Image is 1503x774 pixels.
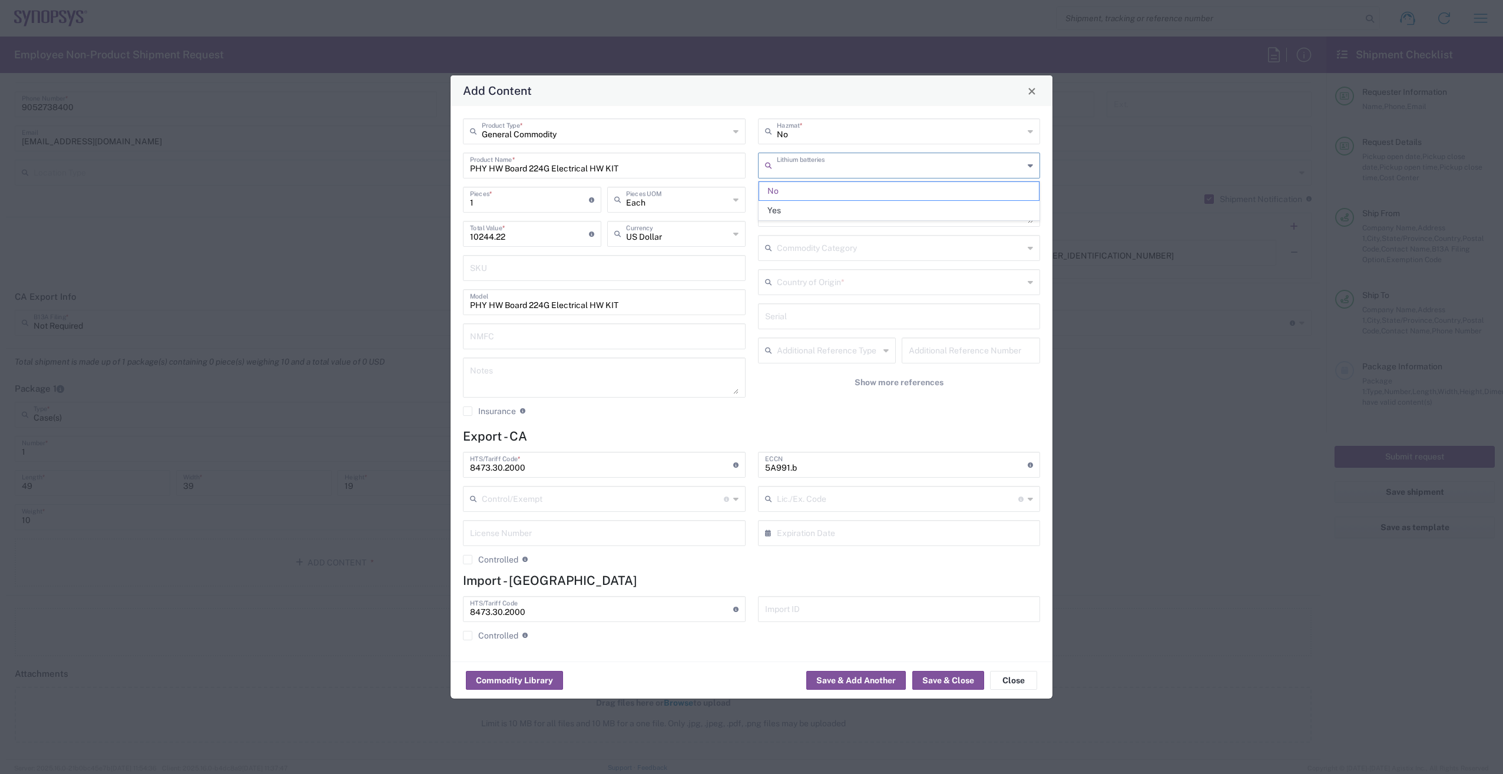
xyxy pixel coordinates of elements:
[463,573,1040,588] h4: Import - [GEOGRAPHIC_DATA]
[463,429,1040,444] h4: Export - CA
[759,201,1039,220] span: Yes
[806,671,906,690] button: Save & Add Another
[463,406,516,416] label: Insurance
[463,555,518,564] label: Controlled
[855,377,943,388] span: Show more references
[912,671,984,690] button: Save & Close
[466,671,563,690] button: Commodity Library
[463,631,518,640] label: Controlled
[1024,82,1040,99] button: Close
[759,182,1039,200] span: No
[463,82,532,99] h4: Add Content
[990,671,1037,690] button: Close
